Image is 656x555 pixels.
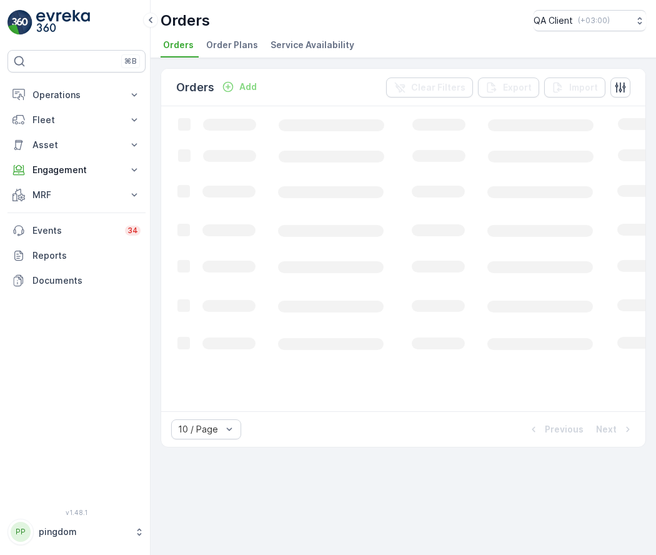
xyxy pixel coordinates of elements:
[39,526,128,538] p: pingdom
[534,10,646,31] button: QA Client(+03:00)
[386,77,473,97] button: Clear Filters
[206,39,258,51] span: Order Plans
[32,164,121,176] p: Engagement
[32,224,117,237] p: Events
[7,157,146,182] button: Engagement
[161,11,210,31] p: Orders
[36,10,90,35] img: logo_light-DOdMpM7g.png
[32,139,121,151] p: Asset
[7,132,146,157] button: Asset
[7,182,146,207] button: MRF
[503,81,532,94] p: Export
[569,81,598,94] p: Import
[124,56,137,66] p: ⌘B
[7,107,146,132] button: Fleet
[7,10,32,35] img: logo
[7,82,146,107] button: Operations
[217,79,262,94] button: Add
[176,79,214,96] p: Orders
[163,39,194,51] span: Orders
[32,274,141,287] p: Documents
[545,423,584,436] p: Previous
[411,81,465,94] p: Clear Filters
[526,422,585,437] button: Previous
[595,422,635,437] button: Next
[271,39,354,51] span: Service Availability
[7,243,146,268] a: Reports
[7,268,146,293] a: Documents
[127,226,138,236] p: 34
[32,249,141,262] p: Reports
[32,189,121,201] p: MRF
[544,77,605,97] button: Import
[596,423,617,436] p: Next
[7,509,146,516] span: v 1.48.1
[239,81,257,93] p: Add
[534,14,573,27] p: QA Client
[11,522,31,542] div: PP
[32,114,121,126] p: Fleet
[478,77,539,97] button: Export
[32,89,121,101] p: Operations
[578,16,610,26] p: ( +03:00 )
[7,519,146,545] button: PPpingdom
[7,218,146,243] a: Events34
